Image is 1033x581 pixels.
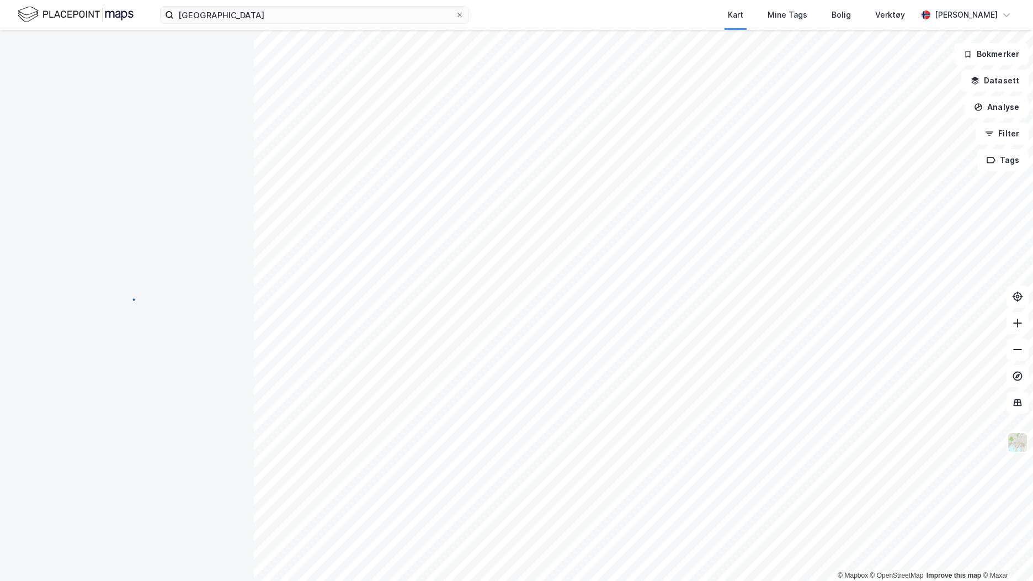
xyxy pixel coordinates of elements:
img: spinner.a6d8c91a73a9ac5275cf975e30b51cfb.svg [118,290,136,308]
a: OpenStreetMap [870,572,924,579]
div: [PERSON_NAME] [935,8,998,22]
div: Mine Tags [768,8,807,22]
button: Datasett [961,70,1029,92]
a: Improve this map [926,572,981,579]
iframe: Chat Widget [978,528,1033,581]
input: Søk på adresse, matrikkel, gårdeiere, leietakere eller personer [174,7,455,23]
a: Mapbox [838,572,868,579]
div: Kontrollprogram for chat [978,528,1033,581]
button: Bokmerker [954,43,1029,65]
div: Kart [728,8,743,22]
img: logo.f888ab2527a4732fd821a326f86c7f29.svg [18,5,134,24]
button: Tags [977,149,1029,171]
button: Analyse [965,96,1029,118]
div: Bolig [832,8,851,22]
button: Filter [976,123,1029,145]
img: Z [1007,432,1028,453]
div: Verktøy [875,8,905,22]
